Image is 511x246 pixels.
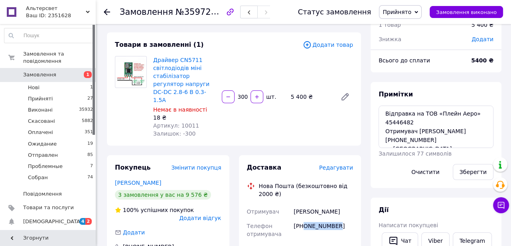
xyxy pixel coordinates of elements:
[85,129,93,136] span: 351
[292,219,355,241] div: [PHONE_NUMBER]
[288,91,334,102] div: 5 400 ₴
[172,164,221,171] span: Змінити покупця
[319,164,353,171] span: Редагувати
[115,41,204,48] span: Товари в замовленні (1)
[104,8,110,16] div: Повернутися назад
[26,12,96,19] div: Ваш ID: 2351628
[87,174,93,181] span: 74
[23,204,74,211] span: Товари та послуги
[303,40,353,49] span: Додати товар
[247,164,282,171] span: Доставка
[379,90,413,98] span: Примітки
[404,164,446,180] button: Очистити
[379,22,401,28] span: 1 товар
[28,118,55,125] span: Скасовані
[79,218,86,225] span: 4
[292,204,355,219] div: [PERSON_NAME]
[379,57,430,64] span: Всього до сплати
[28,163,63,170] span: Проблемные
[379,222,438,228] span: Написати покупцеві
[153,106,207,113] span: Немає в наявності
[87,152,93,159] span: 85
[90,163,93,170] span: 7
[379,36,401,42] span: Знижка
[115,190,211,200] div: 3 замовлення у вас на 9 576 ₴
[472,21,493,29] div: 5 400 ₴
[153,114,215,122] div: 18 ₴
[123,207,139,213] span: 100%
[28,174,48,181] span: Собран
[28,106,53,114] span: Виконані
[90,84,93,91] span: 1
[379,206,389,214] span: Дії
[471,57,493,64] b: 5400 ₴
[436,9,497,15] span: Замовлення виконано
[115,180,161,186] a: [PERSON_NAME]
[4,28,93,43] input: Пошук
[87,140,93,148] span: 19
[153,130,195,137] span: Залишок: -300
[28,84,39,91] span: Нові
[116,56,146,88] img: Драйвер CN5711 світлодіодів міні стабілізатор регулятор напруги DC-DC 2.8-6 В 0.3-1.5А
[115,206,194,214] div: успішних покупок
[87,95,93,102] span: 27
[179,215,221,221] span: Додати відгук
[453,164,493,180] button: Зберегти
[337,89,353,105] a: Редагувати
[153,57,209,103] a: Драйвер CN5711 світлодіодів міні стабілізатор регулятор напруги DC-DC 2.8-6 В 0.3-1.5А
[120,7,173,17] span: Замовлення
[23,71,56,78] span: Замовлення
[28,140,57,148] span: Ожидание
[430,6,503,18] button: Замовлення виконано
[264,93,277,101] div: шт.
[247,208,279,215] span: Отримувач
[84,71,92,78] span: 1
[26,5,86,12] span: Альтерсвет
[472,36,493,42] span: Додати
[383,9,411,15] span: Прийнято
[23,50,96,65] span: Замовлення та повідомлення
[123,229,145,236] span: Додати
[28,129,53,136] span: Оплачені
[247,223,282,237] span: Телефон отримувача
[28,95,53,102] span: Прийняті
[79,106,93,114] span: 35932
[23,218,82,225] span: [DEMOGRAPHIC_DATA]
[85,218,92,225] span: 2
[257,182,355,198] div: Нова Пошта (безкоштовно від 2000 ₴)
[82,118,93,125] span: 5882
[176,7,232,17] span: №359727871
[298,8,371,16] div: Статус замовлення
[23,190,62,198] span: Повідомлення
[28,152,58,159] span: Отправлен
[379,150,452,157] span: Залишилося 77 символів
[493,197,509,213] button: Чат з покупцем
[379,106,493,148] textarea: Відправка на ТОВ «Плейн Аеро» 45446482 Отримувач [PERSON_NAME] ‪[PHONE_NUMBER]‬ м. [GEOGRAPHIC_DA...
[115,164,151,171] span: Покупець
[153,122,199,129] span: Артикул: 10011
